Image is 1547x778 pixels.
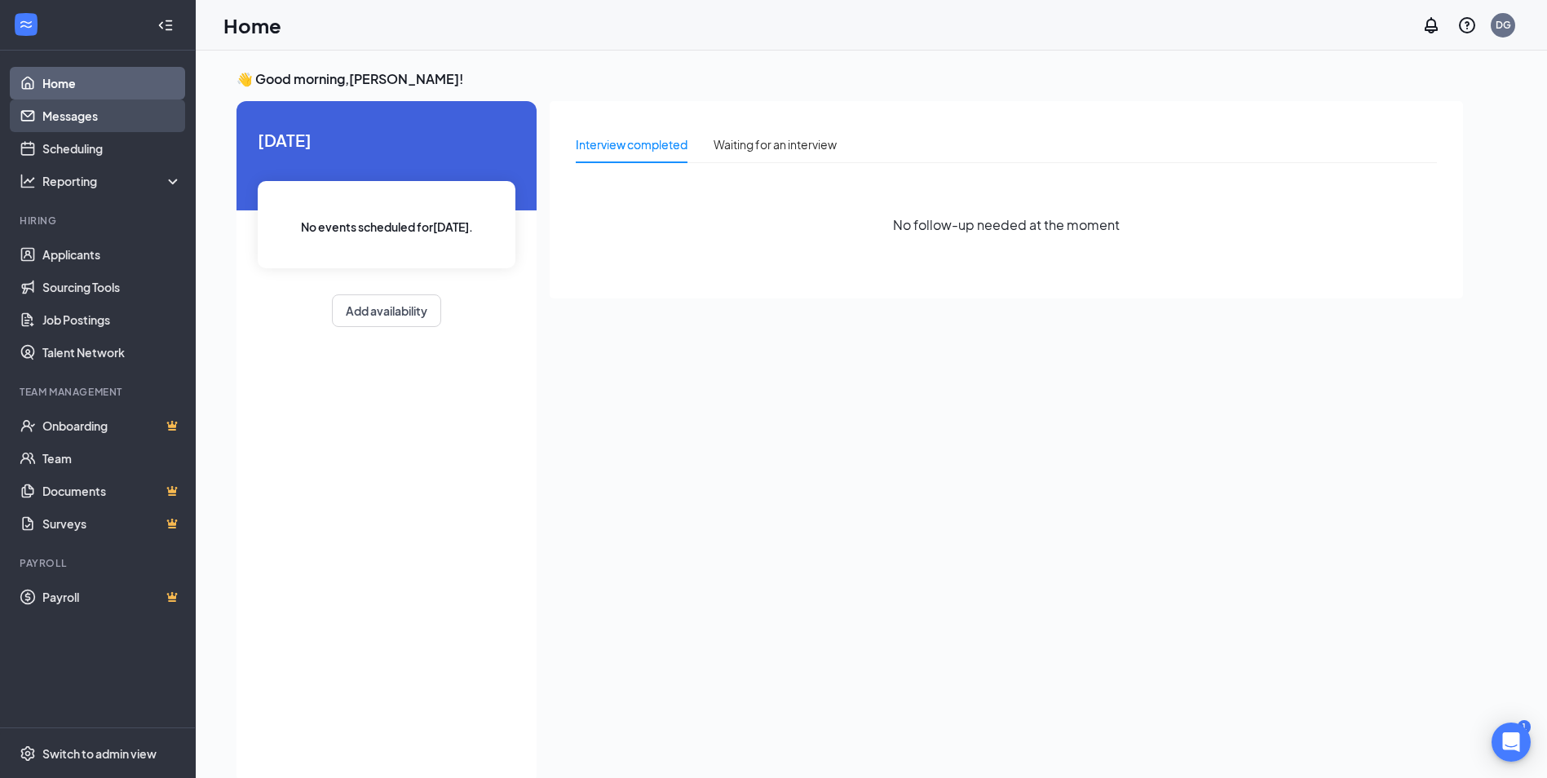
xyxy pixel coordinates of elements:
[576,135,687,153] div: Interview completed
[42,507,182,540] a: SurveysCrown
[42,238,182,271] a: Applicants
[893,214,1120,235] span: No follow-up needed at the moment
[236,70,1463,88] h3: 👋 Good morning, [PERSON_NAME] !
[42,132,182,165] a: Scheduling
[42,173,183,189] div: Reporting
[42,745,157,762] div: Switch to admin view
[42,442,182,475] a: Team
[157,17,174,33] svg: Collapse
[1518,720,1531,734] div: 1
[1457,15,1477,35] svg: QuestionInfo
[20,556,179,570] div: Payroll
[42,336,182,369] a: Talent Network
[42,409,182,442] a: OnboardingCrown
[1421,15,1441,35] svg: Notifications
[42,303,182,336] a: Job Postings
[1492,723,1531,762] div: Open Intercom Messenger
[714,135,837,153] div: Waiting for an interview
[42,99,182,132] a: Messages
[20,385,179,399] div: Team Management
[42,67,182,99] a: Home
[42,475,182,507] a: DocumentsCrown
[258,127,515,153] span: [DATE]
[18,16,34,33] svg: WorkstreamLogo
[223,11,281,39] h1: Home
[20,214,179,228] div: Hiring
[301,218,473,236] span: No events scheduled for [DATE] .
[42,271,182,303] a: Sourcing Tools
[20,173,36,189] svg: Analysis
[20,745,36,762] svg: Settings
[332,294,441,327] button: Add availability
[42,581,182,613] a: PayrollCrown
[1496,18,1511,32] div: DG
